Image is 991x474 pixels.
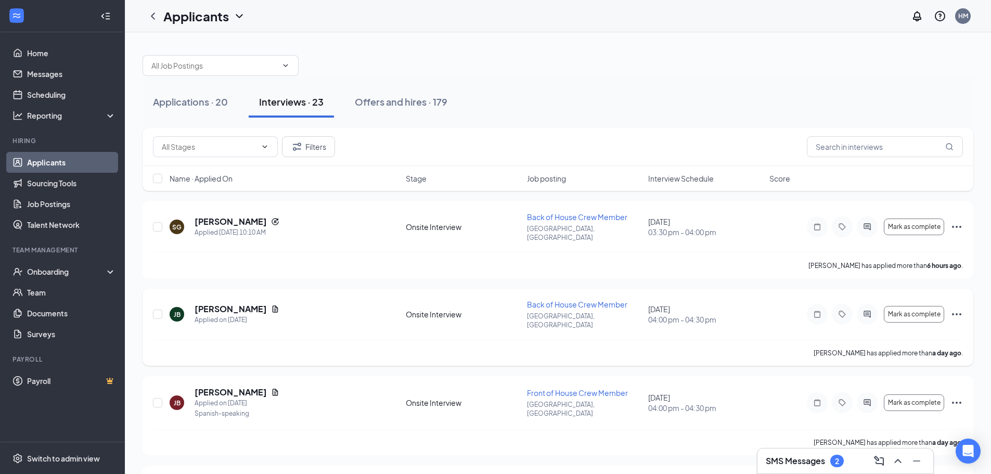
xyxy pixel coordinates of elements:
[174,399,181,407] div: JB
[147,10,159,22] svg: ChevronLeft
[808,261,963,270] p: [PERSON_NAME] has applied more than .
[27,266,107,277] div: Onboarding
[888,311,941,318] span: Mark as complete
[11,10,22,21] svg: WorkstreamLogo
[271,217,279,226] svg: Reapply
[195,216,267,227] h5: [PERSON_NAME]
[890,453,906,469] button: ChevronUp
[871,453,887,469] button: ComposeMessage
[195,227,279,238] div: Applied [DATE] 10:10 AM
[27,282,116,303] a: Team
[527,312,642,329] p: [GEOGRAPHIC_DATA], [GEOGRAPHIC_DATA]
[12,453,23,464] svg: Settings
[811,223,823,231] svg: Note
[927,262,961,270] b: 6 hours ago
[27,303,116,324] a: Documents
[12,110,23,121] svg: Analysis
[861,310,873,318] svg: ActiveChat
[950,221,963,233] svg: Ellipses
[648,304,763,325] div: [DATE]
[956,439,981,464] div: Open Intercom Messenger
[174,310,181,319] div: JB
[814,349,963,357] p: [PERSON_NAME] has applied more than .
[27,110,117,121] div: Reporting
[648,216,763,237] div: [DATE]
[27,84,116,105] a: Scheduling
[932,439,961,446] b: a day ago
[950,308,963,321] svg: Ellipses
[281,61,290,70] svg: ChevronDown
[811,399,823,407] svg: Note
[861,399,873,407] svg: ActiveChat
[27,214,116,235] a: Talent Network
[195,387,267,398] h5: [PERSON_NAME]
[888,399,941,406] span: Mark as complete
[807,136,963,157] input: Search in interviews
[195,398,279,408] div: Applied on [DATE]
[291,140,303,153] svg: Filter
[271,305,279,313] svg: Document
[151,60,277,71] input: All Job Postings
[811,310,823,318] svg: Note
[648,392,763,413] div: [DATE]
[835,457,839,466] div: 2
[527,212,627,222] span: Back of House Crew Member
[836,310,848,318] svg: Tag
[27,453,100,464] div: Switch to admin view
[648,173,714,184] span: Interview Schedule
[406,173,427,184] span: Stage
[163,7,229,25] h1: Applicants
[195,408,279,419] div: Spanish-speaking
[873,455,885,467] svg: ComposeMessage
[908,453,925,469] button: Minimize
[27,63,116,84] a: Messages
[271,388,279,396] svg: Document
[27,324,116,344] a: Surveys
[527,400,642,418] p: [GEOGRAPHIC_DATA], [GEOGRAPHIC_DATA]
[932,349,961,357] b: a day ago
[406,398,521,408] div: Onsite Interview
[195,303,267,315] h5: [PERSON_NAME]
[911,10,923,22] svg: Notifications
[884,219,944,235] button: Mark as complete
[527,388,628,398] span: Front of House Crew Member
[884,394,944,411] button: Mark as complete
[170,173,233,184] span: Name · Applied On
[12,355,114,364] div: Payroll
[648,227,763,237] span: 03:30 pm - 04:00 pm
[814,438,963,447] p: [PERSON_NAME] has applied more than .
[259,95,324,108] div: Interviews · 23
[153,95,228,108] div: Applications · 20
[172,223,182,232] div: SG
[950,396,963,409] svg: Ellipses
[233,10,246,22] svg: ChevronDown
[355,95,447,108] div: Offers and hires · 179
[100,11,111,21] svg: Collapse
[648,403,763,413] span: 04:00 pm - 04:30 pm
[27,173,116,194] a: Sourcing Tools
[527,224,642,242] p: [GEOGRAPHIC_DATA], [GEOGRAPHIC_DATA]
[766,455,825,467] h3: SMS Messages
[892,455,904,467] svg: ChevronUp
[934,10,946,22] svg: QuestionInfo
[282,136,335,157] button: Filter Filters
[836,399,848,407] svg: Tag
[861,223,873,231] svg: ActiveChat
[527,300,627,309] span: Back of House Crew Member
[12,246,114,254] div: Team Management
[195,315,279,325] div: Applied on [DATE]
[527,173,566,184] span: Job posting
[910,455,923,467] svg: Minimize
[958,11,968,20] div: HM
[945,143,954,151] svg: MagnifyingGlass
[406,309,521,319] div: Onsite Interview
[27,152,116,173] a: Applicants
[12,136,114,145] div: Hiring
[162,141,256,152] input: All Stages
[406,222,521,232] div: Onsite Interview
[27,194,116,214] a: Job Postings
[12,266,23,277] svg: UserCheck
[648,314,763,325] span: 04:00 pm - 04:30 pm
[836,223,848,231] svg: Tag
[27,370,116,391] a: PayrollCrown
